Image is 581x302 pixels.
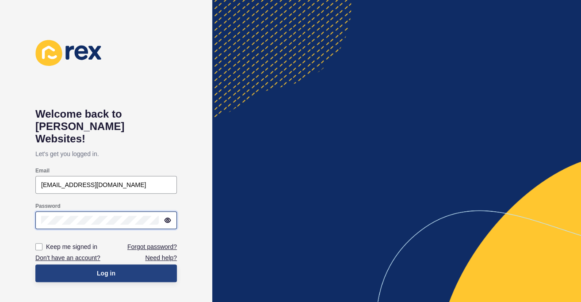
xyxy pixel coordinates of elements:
[35,264,177,282] button: Log in
[97,269,115,278] span: Log in
[35,167,50,174] label: Email
[145,253,177,262] a: Need help?
[41,180,171,189] input: e.g. name@company.com
[35,253,100,262] a: Don't have an account?
[46,242,97,251] label: Keep me signed in
[35,203,61,210] label: Password
[35,145,177,163] p: Let's get you logged in.
[35,108,177,145] h1: Welcome back to [PERSON_NAME] Websites!
[127,242,177,251] a: Forgot password?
